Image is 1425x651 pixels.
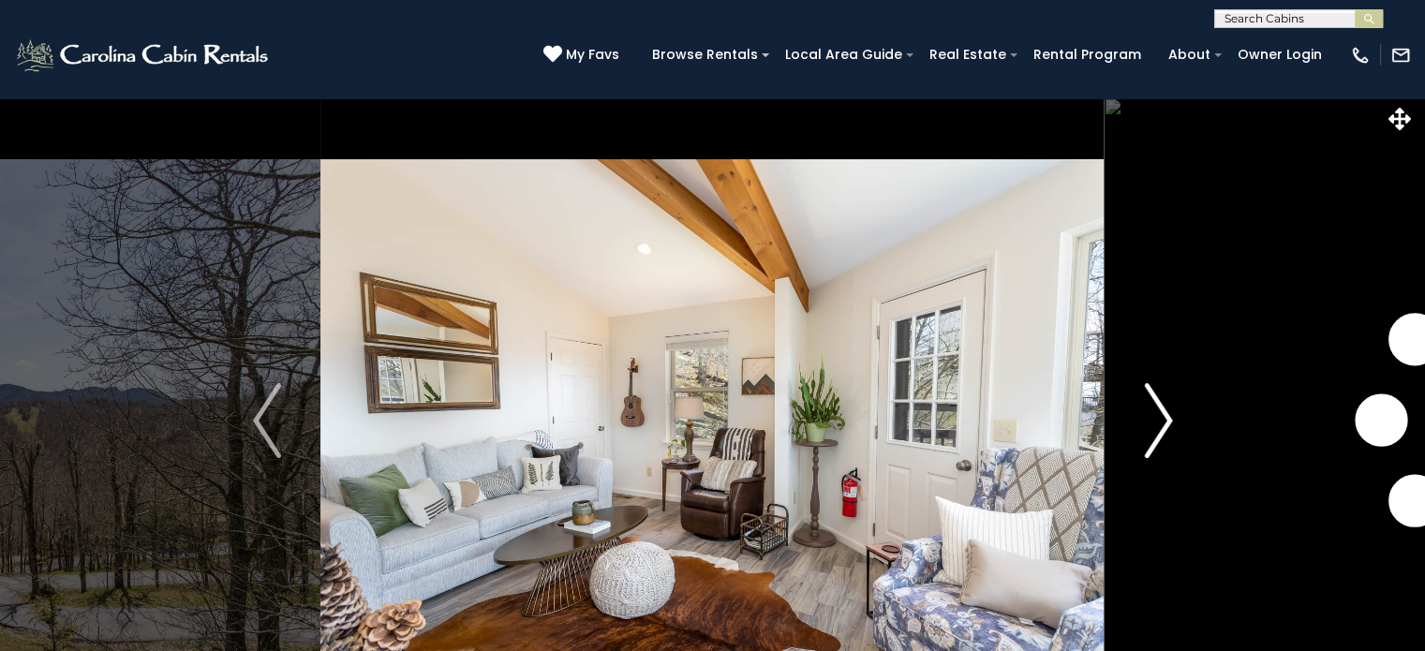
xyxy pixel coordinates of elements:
a: About [1159,40,1220,69]
img: arrow [1144,383,1172,458]
img: arrow [253,383,281,458]
a: My Favs [543,45,624,66]
img: White-1-2.png [14,37,274,74]
a: Rental Program [1024,40,1150,69]
img: phone-regular-white.png [1350,45,1371,66]
span: My Favs [566,45,619,65]
a: Browse Rentals [643,40,767,69]
a: Owner Login [1228,40,1331,69]
img: mail-regular-white.png [1390,45,1411,66]
a: Real Estate [920,40,1016,69]
a: Local Area Guide [776,40,912,69]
